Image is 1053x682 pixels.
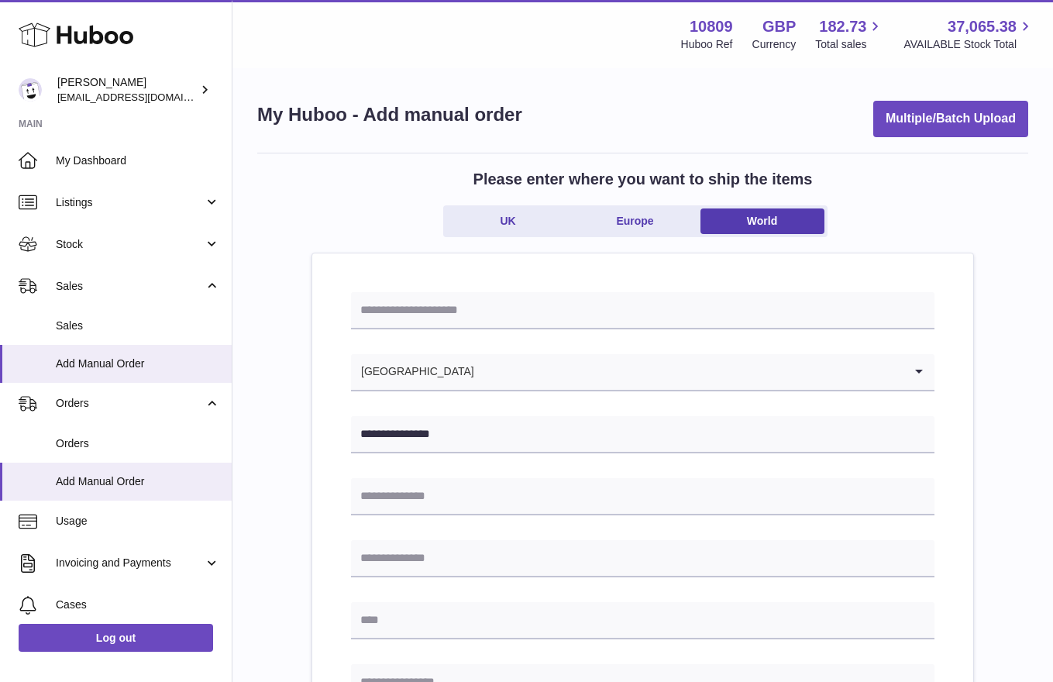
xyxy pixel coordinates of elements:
[56,356,220,371] span: Add Manual Order
[573,208,697,234] a: Europe
[56,514,220,529] span: Usage
[56,396,204,411] span: Orders
[56,153,220,168] span: My Dashboard
[56,436,220,451] span: Orders
[815,16,884,52] a: 182.73 Total sales
[351,354,934,391] div: Search for option
[819,16,866,37] span: 182.73
[56,195,204,210] span: Listings
[56,237,204,252] span: Stock
[351,354,475,390] span: [GEOGRAPHIC_DATA]
[57,91,228,103] span: [EMAIL_ADDRESS][DOMAIN_NAME]
[56,598,220,612] span: Cases
[903,37,1034,52] span: AVAILABLE Stock Total
[56,474,220,489] span: Add Manual Order
[873,101,1028,137] button: Multiple/Batch Upload
[56,279,204,294] span: Sales
[762,16,796,37] strong: GBP
[56,319,220,333] span: Sales
[752,37,797,52] div: Currency
[948,16,1017,37] span: 37,065.38
[19,624,213,652] a: Log out
[903,16,1034,52] a: 37,065.38 AVAILABLE Stock Total
[446,208,570,234] a: UK
[56,556,204,570] span: Invoicing and Payments
[690,16,733,37] strong: 10809
[700,208,824,234] a: World
[19,78,42,102] img: shop@ballersingod.com
[57,75,197,105] div: [PERSON_NAME]
[681,37,733,52] div: Huboo Ref
[815,37,884,52] span: Total sales
[257,102,522,127] h1: My Huboo - Add manual order
[475,354,903,390] input: Search for option
[473,169,813,190] h2: Please enter where you want to ship the items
